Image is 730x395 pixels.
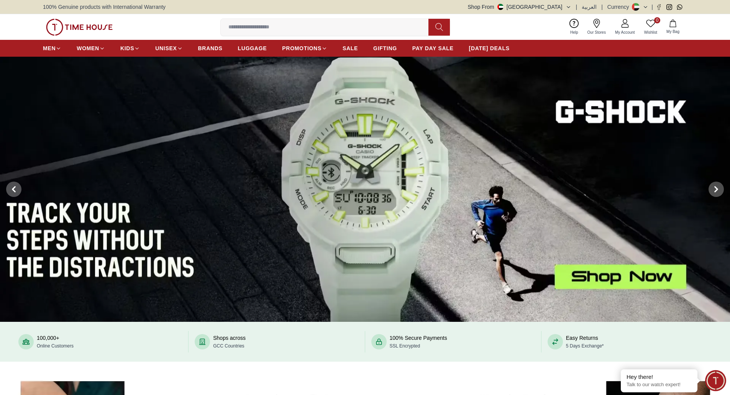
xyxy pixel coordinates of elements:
span: GCC Countries [213,343,244,349]
a: MEN [43,41,61,55]
span: KIDS [120,44,134,52]
span: | [601,3,603,11]
div: Easy Returns [566,334,604,349]
a: [DATE] DEALS [469,41,510,55]
a: Whatsapp [677,4,682,10]
p: Talk to our watch expert! [627,382,692,388]
a: 0Wishlist [640,17,662,37]
button: My Bag [662,18,684,36]
a: UNISEX [155,41,182,55]
div: Currency [607,3,632,11]
span: Our Stores [584,30,609,35]
img: ... [46,19,113,36]
a: SALE [343,41,358,55]
span: SSL Encrypted [390,343,420,349]
button: Shop From[GEOGRAPHIC_DATA] [468,3,571,11]
div: Shops across [213,334,246,349]
div: 100% Secure Payments [390,334,447,349]
span: Help [567,30,581,35]
a: BRANDS [198,41,223,55]
span: Wishlist [641,30,660,35]
span: PAY DAY SALE [412,44,454,52]
span: MEN [43,44,56,52]
span: BRANDS [198,44,223,52]
span: My Account [612,30,638,35]
a: KIDS [120,41,140,55]
a: PAY DAY SALE [412,41,454,55]
div: Chat Widget [705,370,726,391]
a: WOMEN [77,41,105,55]
span: | [651,3,653,11]
a: Instagram [666,4,672,10]
span: LUGGAGE [238,44,267,52]
a: Facebook [656,4,662,10]
img: United Arab Emirates [497,4,504,10]
a: LUGGAGE [238,41,267,55]
div: 100,000+ [37,334,74,349]
button: العربية [582,3,597,11]
a: GIFTING [373,41,397,55]
span: UNISEX [155,44,177,52]
a: PROMOTIONS [282,41,327,55]
span: PROMOTIONS [282,44,322,52]
span: My Bag [663,29,682,34]
a: Our Stores [583,17,610,37]
span: Online Customers [37,343,74,349]
span: SALE [343,44,358,52]
span: 100% Genuine products with International Warranty [43,3,166,11]
span: WOMEN [77,44,99,52]
span: GIFTING [373,44,397,52]
span: | [576,3,577,11]
span: [DATE] DEALS [469,44,510,52]
div: Hey there! [627,373,692,381]
a: Help [566,17,583,37]
span: 5 Days Exchange* [566,343,604,349]
span: 0 [654,17,660,23]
